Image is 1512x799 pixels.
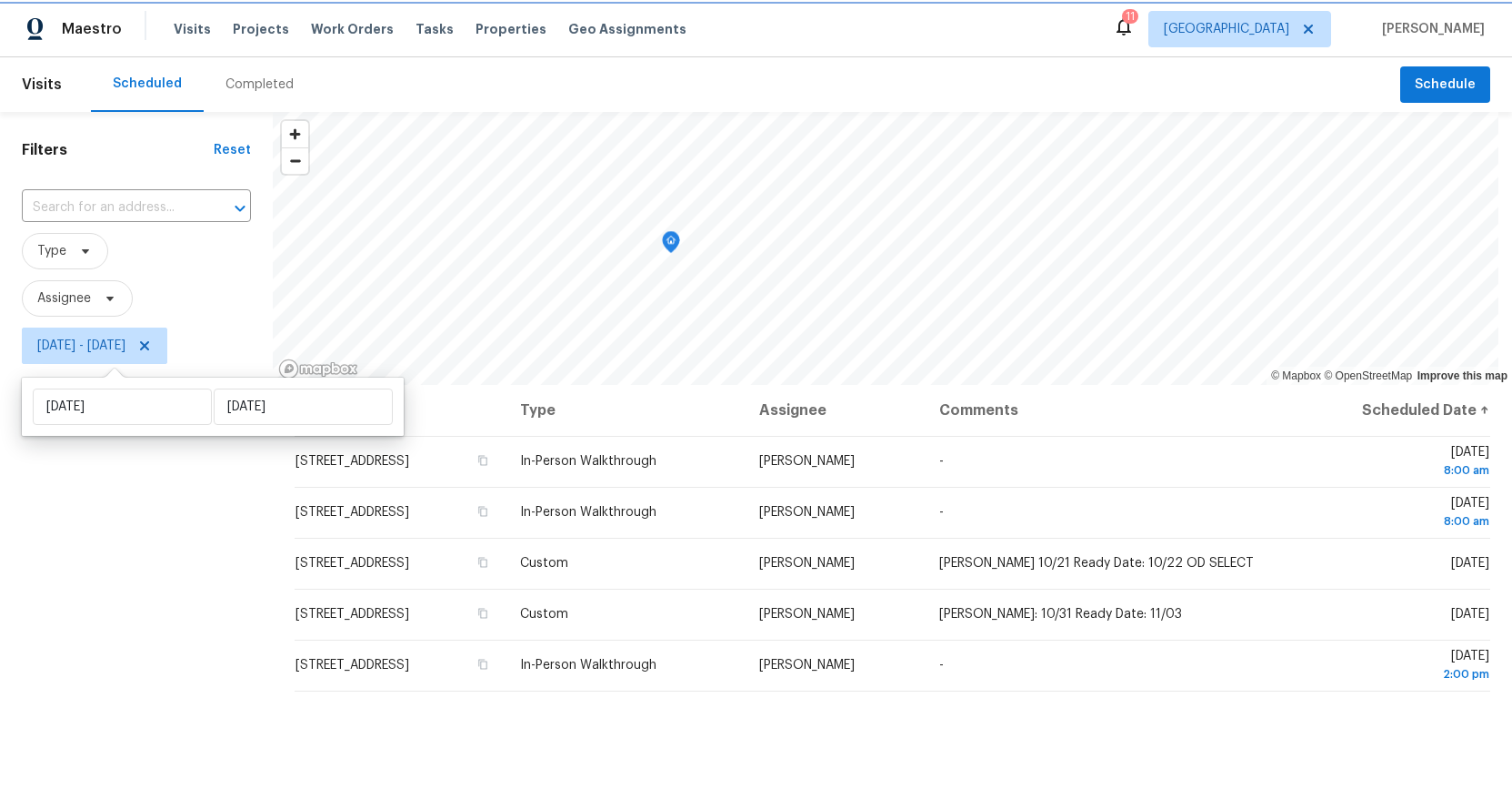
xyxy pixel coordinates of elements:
span: In-Person Walkthrough [520,659,656,672]
span: [PERSON_NAME] 10/21 Ready Date: 10/22 OD SELECT [939,557,1254,570]
span: Maestro [62,20,122,38]
span: [PERSON_NAME] [759,506,855,519]
span: - [939,659,944,672]
button: Zoom out [282,147,308,174]
button: Copy Address [475,503,491,520]
span: [DATE] [1298,446,1489,480]
span: [PERSON_NAME] [759,608,855,621]
span: Custom [520,608,568,621]
span: [STREET_ADDRESS] [295,506,409,519]
span: Visits [174,20,211,38]
button: Copy Address [475,554,491,571]
span: - [939,506,944,519]
span: In-Person Walkthrough [520,506,656,519]
span: [STREET_ADDRESS] [295,455,409,468]
input: Start date [33,389,212,425]
input: End date [214,389,393,425]
span: - [939,455,944,468]
span: Tasks [416,23,454,35]
div: 2:00 pm [1298,665,1489,683]
div: Map marker [662,231,680,259]
span: [PERSON_NAME] [759,455,855,468]
button: Copy Address [475,656,491,673]
span: Schedule [1415,74,1476,96]
a: Improve this map [1417,369,1507,382]
button: Open [227,196,253,221]
input: Search for an address... [22,194,200,222]
span: [DATE] [1451,608,1489,621]
div: 8:00 am [1298,461,1489,480]
span: [PERSON_NAME] [759,557,855,570]
span: Projects [233,20,289,38]
span: [GEOGRAPHIC_DATA] [1164,20,1289,38]
div: 11 [1126,7,1135,25]
div: Scheduled [113,75,182,93]
a: Mapbox [1271,369,1321,382]
span: [PERSON_NAME] [1375,20,1485,38]
span: In-Person Walkthrough [520,455,656,468]
div: Completed [225,76,294,94]
span: [STREET_ADDRESS] [295,659,409,672]
span: Custom [520,557,568,570]
th: Assignee [745,385,925,436]
a: OpenStreetMap [1324,369,1412,382]
span: Type [37,242,66,260]
span: [STREET_ADDRESS] [295,608,409,621]
button: Copy Address [475,452,491,469]
button: Schedule [1400,66,1490,104]
span: Zoom out [282,148,308,174]
span: [STREET_ADDRESS] [295,557,409,570]
a: Mapbox homepage [278,359,358,379]
button: Zoom in [282,121,308,147]
span: [PERSON_NAME] [759,659,855,672]
button: Copy Address [475,605,491,622]
div: 8:00 am [1298,512,1489,531]
span: Properties [476,20,546,38]
span: Geo Assignments [568,20,686,38]
div: Reset [214,141,251,159]
span: [DATE] - [DATE] [37,337,125,355]
th: Scheduled Date ↑ [1284,385,1490,436]
span: [DATE] [1298,650,1489,683]
th: Comments [925,385,1284,436]
span: Assignee [37,289,91,308]
span: [DATE] [1451,557,1489,570]
canvas: Map [273,112,1498,385]
h1: Filters [22,141,214,159]
span: Visits [22,65,62,105]
span: Work Orders [311,20,394,38]
span: [PERSON_NAME]: 10/31 Ready Date: 11/03 [939,608,1182,621]
span: [DATE] [1298,497,1489,531]
th: Type [506,385,745,436]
